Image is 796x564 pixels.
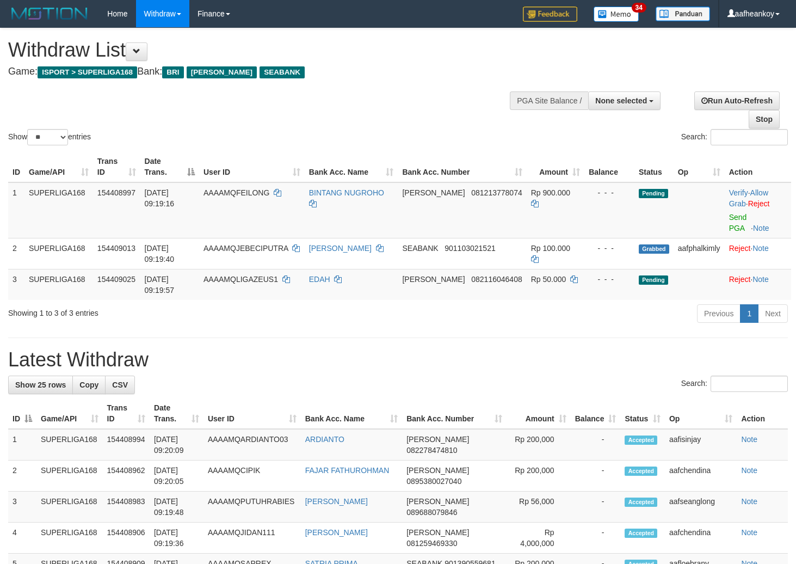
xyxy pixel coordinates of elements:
a: Note [753,224,769,232]
td: Rp 4,000,000 [507,523,571,554]
span: Copy 082278474810 to clipboard [406,446,457,455]
span: [PERSON_NAME] [406,466,469,475]
th: Balance: activate to sort column ascending [571,398,621,429]
div: PGA Site Balance / [510,91,588,110]
th: Op: activate to sort column ascending [674,151,725,182]
span: Copy 081213778074 to clipboard [471,188,522,197]
td: Rp 200,000 [507,461,571,492]
a: Stop [749,110,780,128]
th: Op: activate to sort column ascending [665,398,737,429]
td: [DATE] 09:20:05 [150,461,203,492]
th: Balance [584,151,634,182]
th: Trans ID: activate to sort column ascending [93,151,140,182]
a: ARDIANTO [305,435,344,444]
td: [DATE] 09:20:09 [150,429,203,461]
label: Search: [681,376,788,392]
span: AAAAMQFEILONG [203,188,269,197]
span: 154408997 [97,188,135,197]
span: Rp 100.000 [531,244,570,253]
img: Feedback.jpg [523,7,577,22]
th: Action [737,398,788,429]
span: ISPORT > SUPERLIGA168 [38,66,137,78]
span: AAAAMQJEBECIPUTRA [203,244,288,253]
span: · [729,188,768,208]
th: User ID: activate to sort column ascending [199,151,305,182]
span: [DATE] 09:19:40 [145,244,175,263]
td: AAAAMQARDIANTO03 [203,429,301,461]
td: SUPERLIGA168 [36,461,103,492]
td: 1 [8,182,24,238]
a: [PERSON_NAME] [309,244,372,253]
span: Copy 082116046408 to clipboard [471,275,522,284]
a: Verify [729,188,748,197]
h1: Withdraw List [8,39,520,61]
td: 1 [8,429,36,461]
td: SUPERLIGA168 [24,269,93,300]
td: aafchendina [665,461,737,492]
td: 154408994 [103,429,150,461]
span: [PERSON_NAME] [402,188,465,197]
td: · · [725,182,791,238]
a: Note [752,244,769,253]
span: Accepted [625,436,657,445]
span: None selected [595,96,647,105]
img: MOTION_logo.png [8,5,91,22]
label: Show entries [8,129,91,145]
h1: Latest Withdraw [8,349,788,371]
img: Button%20Memo.svg [594,7,639,22]
td: 2 [8,238,24,269]
input: Search: [711,376,788,392]
span: Pending [639,189,668,198]
th: Status [634,151,674,182]
a: Note [741,528,757,537]
span: SEABANK [402,244,438,253]
td: AAAAMQPUTUHRABIES [203,492,301,523]
span: BRI [162,66,183,78]
a: Send PGA [729,213,747,232]
a: EDAH [309,275,330,284]
th: ID [8,151,24,182]
td: - [571,492,621,523]
img: panduan.png [656,7,710,21]
td: SUPERLIGA168 [24,238,93,269]
td: Rp 56,000 [507,492,571,523]
span: Pending [639,275,668,285]
span: Grabbed [639,244,669,254]
td: AAAAMQJIDAN111 [203,523,301,554]
td: 2 [8,461,36,492]
span: [PERSON_NAME] [187,66,257,78]
div: - - - [589,187,630,198]
span: Copy 0895380027040 to clipboard [406,477,461,486]
th: Game/API: activate to sort column ascending [36,398,103,429]
a: CSV [105,376,135,394]
th: Bank Acc. Number: activate to sort column ascending [398,151,526,182]
span: CSV [112,381,128,389]
td: aafchendina [665,523,737,554]
td: [DATE] 09:19:48 [150,492,203,523]
th: Bank Acc. Name: activate to sort column ascending [301,398,402,429]
span: Copy [79,381,98,389]
span: Rp 50.000 [531,275,566,284]
th: Bank Acc. Name: activate to sort column ascending [305,151,398,182]
span: Copy 901103021521 to clipboard [445,244,495,253]
th: ID: activate to sort column descending [8,398,36,429]
span: Copy 081259469330 to clipboard [406,539,457,548]
td: aafisinjay [665,429,737,461]
span: Accepted [625,467,657,476]
button: None selected [588,91,661,110]
td: - [571,461,621,492]
span: [DATE] 09:19:57 [145,275,175,295]
th: Amount: activate to sort column ascending [527,151,584,182]
th: Game/API: activate to sort column ascending [24,151,93,182]
a: [PERSON_NAME] [305,497,368,506]
td: 154408906 [103,523,150,554]
span: Rp 900.000 [531,188,570,197]
td: aafseanglong [665,492,737,523]
th: Trans ID: activate to sort column ascending [103,398,150,429]
td: · [725,238,791,269]
th: Status: activate to sort column ascending [620,398,665,429]
span: Accepted [625,498,657,507]
th: User ID: activate to sort column ascending [203,398,301,429]
a: Previous [697,304,741,323]
a: Run Auto-Refresh [694,91,780,110]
